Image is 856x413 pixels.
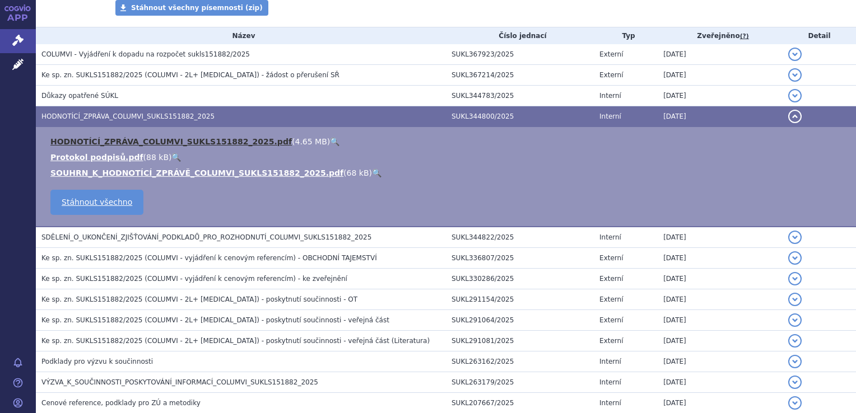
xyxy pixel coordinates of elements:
[41,92,118,100] span: Důkazy opatřené SÚKL
[788,48,802,61] button: detail
[658,269,783,289] td: [DATE]
[50,152,845,163] li: ( )
[41,71,339,79] span: Ke sp. zn. SUKLS151882/2025 (COLUMVI - 2L+ DLBCL) - žádost o přerušení SŘ
[446,65,594,86] td: SUKL367214/2025
[41,399,201,407] span: Cenové reference, podklady pro ZÚ a metodiky
[788,68,802,82] button: detail
[740,32,749,40] abbr: (?)
[788,293,802,306] button: detail
[788,231,802,244] button: detail
[41,358,153,365] span: Podklady pro výzvu k součinnosti
[446,289,594,310] td: SUKL291154/2025
[788,251,802,265] button: detail
[146,153,169,162] span: 88 kB
[372,168,382,177] a: 🔍
[41,254,377,262] span: Ke sp. zn. SUKLS151882/2025 (COLUMVI - vyjádření k cenovým referencím) - OBCHODNÍ TAJEMSTVÍ
[446,351,594,372] td: SUKL263162/2025
[599,233,621,241] span: Interní
[50,137,292,146] a: HODNOTÍCÍ_ZPRÁVA_COLUMVI_SUKLS151882_2025.pdf
[36,27,446,44] th: Název
[41,378,318,386] span: VÝZVA_K_SOUČINNOSTI_POSKYTOVÁNÍ_INFORMACÍ_COLUMVI_SUKLS151882_2025
[446,310,594,331] td: SUKL291064/2025
[788,396,802,410] button: detail
[599,295,623,303] span: Externí
[658,86,783,106] td: [DATE]
[658,106,783,127] td: [DATE]
[658,372,783,393] td: [DATE]
[446,269,594,289] td: SUKL330286/2025
[446,86,594,106] td: SUKL344783/2025
[658,248,783,269] td: [DATE]
[788,313,802,327] button: detail
[41,233,371,241] span: SDĚLENÍ_O_UKONČENÍ_ZJIŠŤOVÁNÍ_PODKLADŮ_PRO_ROZHODNUTÍ_COLUMVI_SUKLS151882_2025
[658,351,783,372] td: [DATE]
[446,227,594,248] td: SUKL344822/2025
[788,334,802,348] button: detail
[446,27,594,44] th: Číslo jednací
[599,378,621,386] span: Interní
[41,295,357,303] span: Ke sp. zn. SUKLS151882/2025 (COLUMVI - 2L+ DLBCL) - poskytnutí součinnosti - OT
[658,310,783,331] td: [DATE]
[330,137,339,146] a: 🔍
[131,4,263,12] span: Stáhnout všechny písemnosti (zip)
[788,89,802,102] button: detail
[599,92,621,100] span: Interní
[658,289,783,310] td: [DATE]
[446,44,594,65] td: SUKL367923/2025
[41,50,250,58] span: COLUMVI - Vyjádření k dopadu na rozpočet sukls151882/2025
[658,227,783,248] td: [DATE]
[599,316,623,324] span: Externí
[788,272,802,285] button: detail
[599,50,623,58] span: Externí
[295,137,327,146] span: 4.65 MB
[658,27,783,44] th: Zveřejněno
[171,153,181,162] a: 🔍
[446,372,594,393] td: SUKL263179/2025
[50,153,143,162] a: Protokol podpisů.pdf
[50,168,343,177] a: SOUHRN_K_HODNOTÍCÍ_ZPRÁVĚ_COLUMVI_SUKLS151882_2025.pdf
[599,71,623,79] span: Externí
[658,331,783,351] td: [DATE]
[599,254,623,262] span: Externí
[347,168,369,177] span: 68 kB
[783,27,856,44] th: Detail
[658,44,783,65] td: [DATE]
[41,112,215,120] span: HODNOTÍCÍ_ZPRÁVA_COLUMVI_SUKLS151882_2025
[788,376,802,389] button: detail
[446,331,594,351] td: SUKL291081/2025
[50,190,143,215] a: Stáhnout všechno
[788,110,802,123] button: detail
[446,106,594,127] td: SUKL344800/2025
[658,65,783,86] td: [DATE]
[446,248,594,269] td: SUKL336807/2025
[41,337,430,345] span: Ke sp. zn. SUKLS151882/2025 (COLUMVI - 2L+ DLBCL) - poskytnutí součinnosti - veřejná část (Litera...
[41,316,389,324] span: Ke sp. zn. SUKLS151882/2025 (COLUMVI - 2L+ DLBCL) - poskytnutí součinnosti - veřejná část
[599,358,621,365] span: Interní
[599,112,621,120] span: Interní
[599,399,621,407] span: Interní
[599,337,623,345] span: Externí
[50,136,845,147] li: ( )
[50,167,845,179] li: ( )
[594,27,658,44] th: Typ
[41,275,347,283] span: Ke sp. zn. SUKLS151882/2025 (COLUMVI - vyjádření k cenovým referencím) - ke zveřejnění
[788,355,802,368] button: detail
[599,275,623,283] span: Externí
